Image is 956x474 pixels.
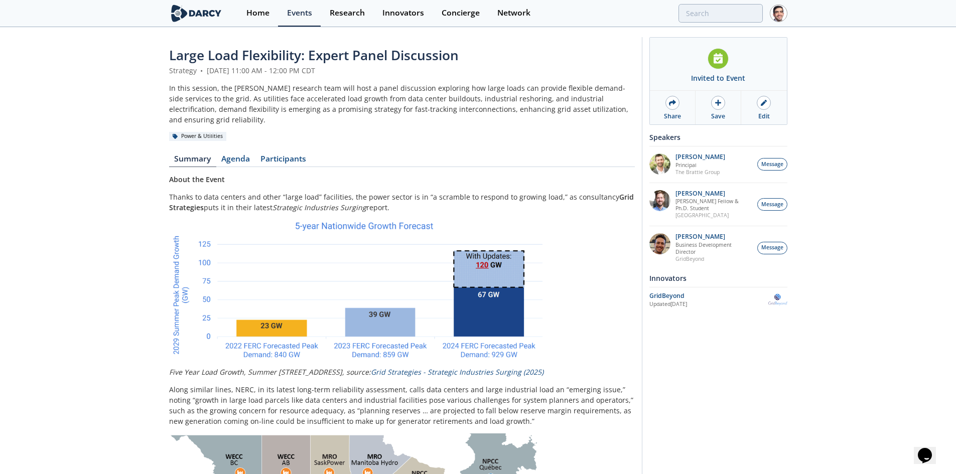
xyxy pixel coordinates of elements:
p: Principal [675,162,725,169]
a: Agenda [216,155,255,167]
span: Message [761,244,783,252]
p: GridBeyond [675,255,752,262]
a: Grid Strategies - Strategic Industries Surging (2025) [371,367,543,377]
button: Message [757,198,787,211]
img: 626720fa-8757-46f0-a154-a66cdc51b198 [649,233,670,254]
div: In this session, the [PERSON_NAME] research team will host a panel discussion exploring how large... [169,83,635,125]
p: The Brattle Group [675,169,725,176]
em: Five Year Load Growth, Summer [STREET_ADDRESS], source: [169,367,543,377]
a: GridBeyond Updated[DATE] GridBeyond [649,291,787,308]
div: Speakers [649,128,787,146]
div: Network [497,9,530,17]
span: Message [761,161,783,169]
div: Concierge [442,9,480,17]
em: Strategic Industries Surging [272,203,366,212]
div: Updated [DATE] [649,300,769,308]
button: Message [757,242,787,254]
span: • [199,66,205,75]
button: Message [757,158,787,171]
img: 94f5b726-9240-448e-ab22-991e3e151a77 [649,190,670,211]
div: Innovators [649,269,787,287]
span: Message [761,201,783,209]
p: [GEOGRAPHIC_DATA] [675,212,752,219]
a: Participants [255,155,312,167]
div: Power & Utilities [169,132,227,141]
div: Share [664,112,681,121]
div: GridBeyond [649,291,769,300]
div: Home [246,9,269,17]
p: [PERSON_NAME] Fellow & Ph.D. Student [675,198,752,212]
a: Summary [169,155,216,167]
div: Research [330,9,365,17]
p: Thanks to data centers and other “large load” facilities, the power sector is in “a scramble to r... [169,192,635,213]
input: Advanced Search [678,4,763,23]
div: Strategy [DATE] 11:00 AM - 12:00 PM CDT [169,65,635,76]
img: Profile [770,5,787,22]
strong: Grid Strategies [169,192,634,212]
img: GridBeyond [768,291,787,308]
a: Edit [741,91,786,124]
p: [PERSON_NAME] [675,190,752,197]
p: Business Development Director [675,241,752,255]
iframe: chat widget [914,434,946,464]
p: [PERSON_NAME] [675,153,725,161]
img: Image [169,220,545,360]
img: 80af834d-1bc5-4ae6-b57f-fc2f1b2cb4b2 [649,153,670,175]
strong: About the Event [169,175,225,184]
div: Edit [758,112,770,121]
p: Along similar lines, NERC, in its latest long-term reliability assessment, calls data centers and... [169,384,635,426]
span: Large Load Flexibility: Expert Panel Discussion [169,46,459,64]
div: Save [711,112,725,121]
div: Innovators [382,9,424,17]
img: logo-wide.svg [169,5,224,22]
div: Events [287,9,312,17]
p: [PERSON_NAME] [675,233,752,240]
div: Invited to Event [691,73,745,83]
